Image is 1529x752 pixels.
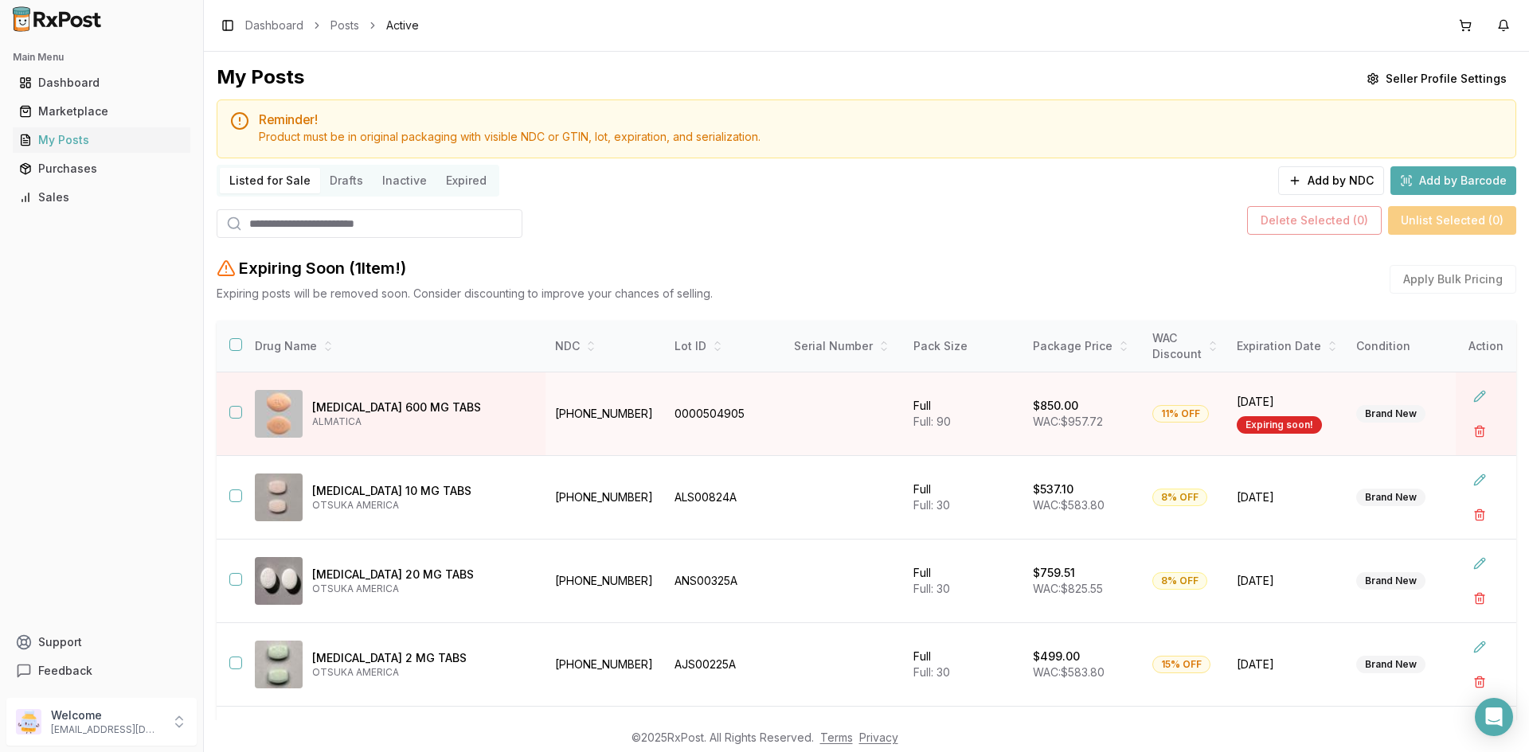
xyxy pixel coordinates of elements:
span: [DATE] [1237,489,1337,505]
td: 0000504905 [665,372,784,456]
button: Feedback [6,657,197,685]
button: Seller Profile Settings [1357,64,1516,93]
td: Full [904,623,1023,707]
div: 15% OFF [1152,656,1210,673]
button: Expired [436,168,496,193]
span: WAC: $957.72 [1033,415,1103,428]
img: RxPost Logo [6,6,108,32]
div: Drug Name [255,338,533,354]
span: [DATE] [1237,657,1337,672]
a: Privacy [859,731,898,744]
a: My Posts [13,126,190,154]
a: Dashboard [245,18,303,33]
span: Full: 30 [913,665,950,679]
div: Lot ID [675,338,775,354]
p: OTSUKA AMERICA [312,499,533,512]
a: Dashboard [13,68,190,97]
div: My Posts [19,132,184,148]
button: Drafts [320,168,373,193]
button: My Posts [6,127,197,153]
a: Sales [13,183,190,212]
div: Package Price [1033,338,1133,354]
td: Full [904,456,1023,540]
div: Brand New [1356,572,1425,590]
button: Edit [1465,549,1494,578]
button: Add by Barcode [1390,166,1516,195]
button: Delete [1465,417,1494,446]
button: Edit [1465,382,1494,411]
a: Posts [330,18,359,33]
th: Action [1456,321,1516,372]
td: [PHONE_NUMBER] [546,372,665,456]
div: Brand New [1356,656,1425,673]
div: Open Intercom Messenger [1475,698,1513,736]
button: Edit [1465,633,1494,661]
span: Full: 90 [913,415,951,428]
span: [DATE] [1237,394,1337,410]
div: Brand New [1356,489,1425,506]
img: Abilify 2 MG TABS [255,641,303,688]
button: Add by NDC [1278,166,1384,195]
p: OTSUKA AMERICA [312,666,533,679]
td: Full [904,540,1023,623]
div: My Posts [217,64,304,93]
img: Abilify 20 MG TABS [255,557,303,605]
button: Sales [6,185,197,210]
td: ANS00325A [665,540,784,623]
button: Support [6,628,197,657]
button: Inactive [373,168,436,193]
p: [MEDICAL_DATA] 600 MG TABS [312,399,533,415]
a: Terms [820,731,853,744]
p: ALMATICA [312,415,533,428]
span: WAC: $583.80 [1033,498,1105,512]
p: $499.00 [1033,649,1080,664]
td: AJS00225A [665,623,784,707]
span: Full: 30 [913,498,950,512]
th: Pack Size [904,321,1023,372]
button: Listed for Sale [220,168,320,193]
div: Serial Number [794,338,894,354]
p: [EMAIL_ADDRESS][DOMAIN_NAME] [51,723,162,736]
div: Marketplace [19,103,184,119]
p: OTSUKA AMERICA [312,583,533,595]
span: Feedback [38,663,92,679]
button: Delete [1465,501,1494,529]
a: Marketplace [13,97,190,126]
div: NDC [555,338,655,354]
p: $759.51 [1033,565,1075,581]
div: WAC Discount [1152,330,1218,362]
h2: Main Menu [13,51,190,64]
button: Delete [1465,584,1494,613]
td: Full [904,372,1023,456]
td: ALS00824A [665,456,784,540]
div: Brand New [1356,405,1425,423]
div: 8% OFF [1152,572,1207,590]
div: Expiring soon! [1237,416,1322,434]
p: [MEDICAL_DATA] 2 MG TABS [312,650,533,666]
p: $850.00 [1033,398,1078,414]
button: Marketplace [6,99,197,124]
div: Dashboard [19,75,184,91]
td: [PHONE_NUMBER] [546,456,665,540]
button: Delete [1465,668,1494,696]
div: 8% OFF [1152,489,1207,506]
span: Full: 30 [913,582,950,595]
button: Edit [1465,466,1494,494]
p: [MEDICAL_DATA] 20 MG TABS [312,567,533,583]
td: [PHONE_NUMBER] [546,623,665,707]
div: Purchases [19,161,184,177]
div: Product must be in original packaging with visible NDC or GTIN, lot, expiration, and serialization. [259,129,1503,145]
p: Welcome [51,707,162,723]
span: WAC: $825.55 [1033,582,1103,595]
span: [DATE] [1237,573,1337,589]
span: Active [386,18,419,33]
p: Expiring posts will be removed soon. Consider discounting to improve your chances of selling. [217,286,713,302]
nav: breadcrumb [245,18,419,33]
img: Abilify 10 MG TABS [255,473,303,521]
button: Dashboard [6,70,197,95]
td: [PHONE_NUMBER] [546,540,665,623]
button: Purchases [6,156,197,181]
img: User avatar [16,709,41,734]
p: [MEDICAL_DATA] 10 MG TABS [312,483,533,499]
div: 11% OFF [1152,405,1209,423]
